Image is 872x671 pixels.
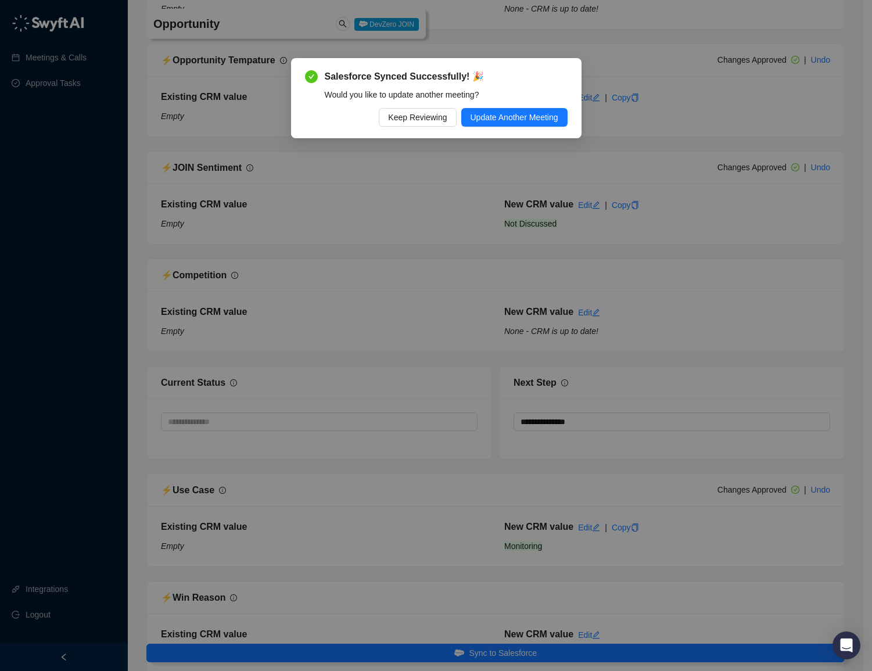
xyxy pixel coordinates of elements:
span: check-circle [305,70,318,83]
span: Update Another Meeting [471,111,558,124]
button: Update Another Meeting [461,108,568,127]
div: Would you like to update another meeting? [325,88,568,101]
div: Open Intercom Messenger [832,631,860,659]
button: Keep Reviewing [379,108,456,127]
span: Salesforce Synced Successfully! 🎉 [325,70,568,84]
span: Keep Reviewing [388,111,447,124]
